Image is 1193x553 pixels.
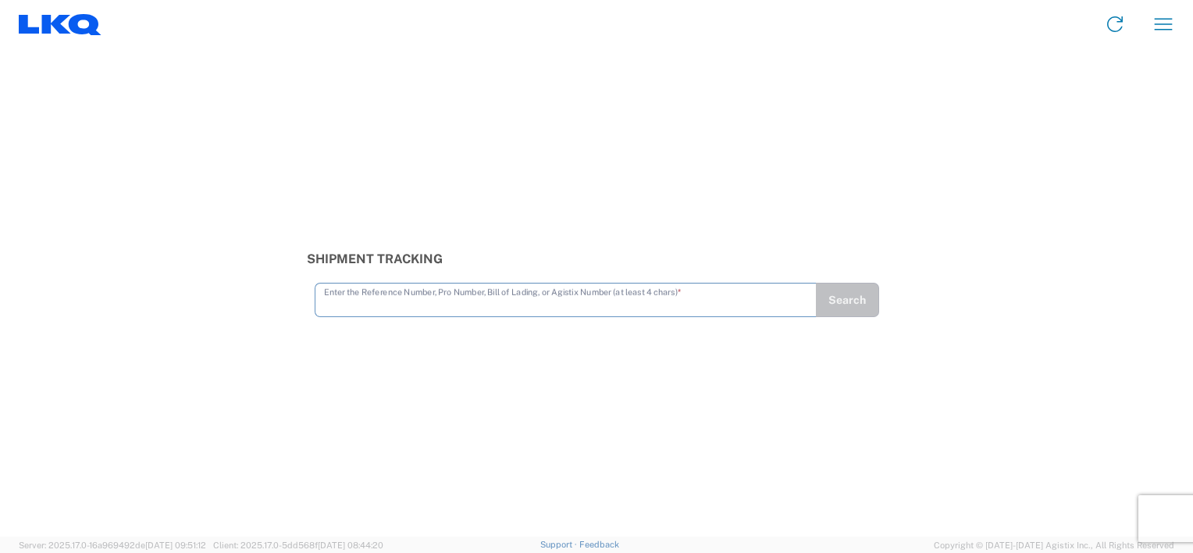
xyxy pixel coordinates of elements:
[213,541,383,550] span: Client: 2025.17.0-5dd568f
[145,541,206,550] span: [DATE] 09:51:12
[318,541,383,550] span: [DATE] 08:44:20
[540,540,579,549] a: Support
[19,541,206,550] span: Server: 2025.17.0-16a969492de
[934,538,1174,552] span: Copyright © [DATE]-[DATE] Agistix Inc., All Rights Reserved
[307,252,887,266] h3: Shipment Tracking
[579,540,619,549] a: Feedback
